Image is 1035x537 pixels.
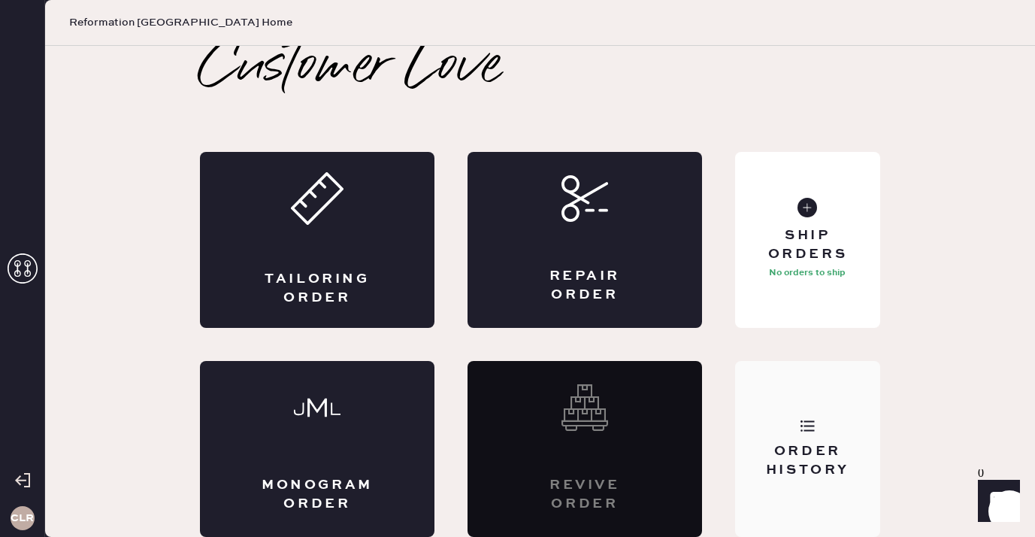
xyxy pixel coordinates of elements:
[69,15,292,30] span: Reformation [GEOGRAPHIC_DATA] Home
[11,513,34,523] h3: CLR
[260,476,374,514] div: Monogram Order
[747,226,868,264] div: Ship Orders
[747,442,868,480] div: Order History
[260,270,374,308] div: Tailoring Order
[468,361,702,537] div: Interested? Contact us at care@hemster.co
[200,38,501,98] h2: Customer Love
[528,267,642,305] div: Repair Order
[964,469,1028,534] iframe: Front Chat
[528,476,642,514] div: Revive order
[769,264,846,282] p: No orders to ship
